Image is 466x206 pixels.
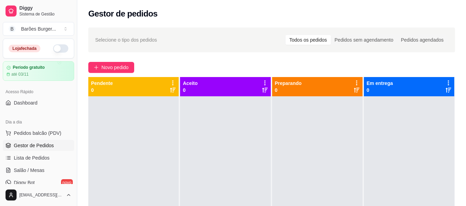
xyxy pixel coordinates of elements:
span: Sistema de Gestão [19,11,71,17]
a: Gestor de Pedidos [3,140,74,151]
p: 0 [91,87,113,94]
span: Diggy Bot [14,179,35,186]
span: Dashboard [14,99,38,106]
span: Selecione o tipo dos pedidos [95,36,157,44]
span: Pedidos balcão (PDV) [14,130,61,137]
div: Loja fechada [9,45,40,52]
div: Pedidos agendados [397,35,447,45]
div: Todos os pedidos [286,35,331,45]
p: Preparando [275,80,302,87]
button: Select a team [3,22,74,36]
div: Barões Burger ... [21,25,56,32]
p: 0 [367,87,393,94]
span: Gestor de Pedidos [14,142,54,149]
span: [EMAIL_ADDRESS][DOMAIN_NAME] [19,192,63,198]
button: Alterar Status [53,44,68,53]
h2: Gestor de pedidos [88,8,158,19]
span: Lista de Pedidos [14,154,50,161]
p: Aceito [183,80,198,87]
span: B [9,25,16,32]
a: Período gratuitoaté 03/11 [3,61,74,81]
span: plus [94,65,99,70]
button: Novo pedido [88,62,134,73]
button: Pedidos balcão (PDV) [3,128,74,139]
a: Salão / Mesas [3,165,74,176]
span: Salão / Mesas [14,167,44,174]
p: Pendente [91,80,113,87]
a: Lista de Pedidos [3,152,74,163]
a: DiggySistema de Gestão [3,3,74,19]
article: até 03/11 [11,72,29,77]
div: Pedidos sem agendamento [331,35,397,45]
article: Período gratuito [13,65,45,70]
span: Novo pedido [101,64,129,71]
div: Acesso Rápido [3,86,74,97]
p: 0 [275,87,302,94]
span: Diggy [19,5,71,11]
a: Dashboard [3,97,74,108]
p: 0 [183,87,198,94]
button: [EMAIL_ADDRESS][DOMAIN_NAME] [3,187,74,203]
p: Em entrega [367,80,393,87]
a: Diggy Botnovo [3,177,74,188]
div: Dia a dia [3,117,74,128]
